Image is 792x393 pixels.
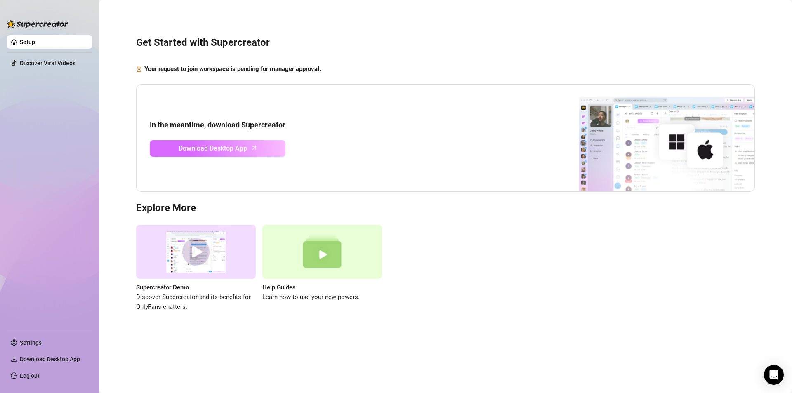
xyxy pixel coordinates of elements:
span: hourglass [136,64,142,74]
strong: Help Guides [262,284,296,291]
a: Download Desktop Apparrow-up [150,140,285,157]
span: Download Desktop App [179,143,247,153]
strong: In the meantime, download Supercreator [150,120,285,129]
img: supercreator demo [136,225,256,279]
h3: Explore More [136,202,755,215]
span: Download Desktop App [20,356,80,362]
span: Learn how to use your new powers. [262,292,382,302]
strong: Supercreator Demo [136,284,189,291]
img: help guides [262,225,382,279]
a: Setup [20,39,35,45]
a: Discover Viral Videos [20,60,75,66]
span: Discover Supercreator and its benefits for OnlyFans chatters. [136,292,256,312]
a: Supercreator DemoDiscover Supercreator and its benefits for OnlyFans chatters. [136,225,256,312]
a: Help GuidesLearn how to use your new powers. [262,225,382,312]
h3: Get Started with Supercreator [136,36,755,49]
img: logo-BBDzfeDw.svg [7,20,68,28]
img: download app [548,85,754,192]
div: Open Intercom Messenger [764,365,784,385]
a: Settings [20,339,42,346]
span: download [11,356,17,362]
strong: Your request to join workspace is pending for manager approval. [144,65,321,73]
span: arrow-up [250,143,259,153]
a: Log out [20,372,40,379]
